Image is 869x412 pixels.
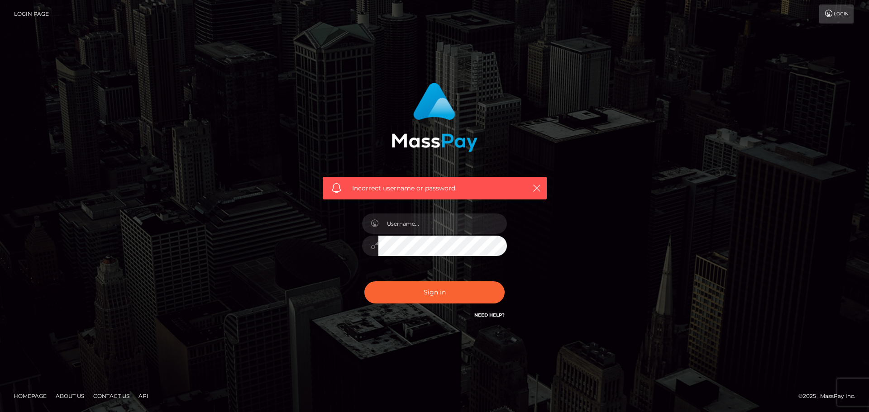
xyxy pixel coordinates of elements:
[819,5,854,24] a: Login
[364,281,505,303] button: Sign in
[10,389,50,403] a: Homepage
[378,213,507,234] input: Username...
[90,389,133,403] a: Contact Us
[798,391,862,401] div: © 2025 , MassPay Inc.
[52,389,88,403] a: About Us
[474,312,505,318] a: Need Help?
[135,389,152,403] a: API
[392,83,477,152] img: MassPay Login
[352,184,517,193] span: Incorrect username or password.
[14,5,49,24] a: Login Page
